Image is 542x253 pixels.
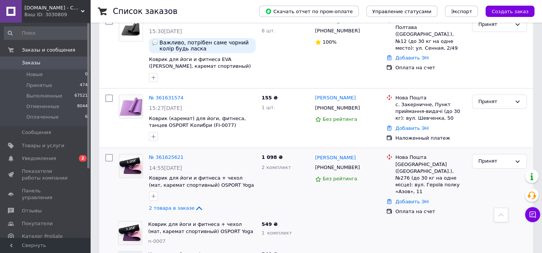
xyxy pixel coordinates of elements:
[149,56,251,83] a: Коврик для йоги и фитнеса EVA ([PERSON_NAME], каремат спортивный) 100х50 см OSPORT Yoga Pro Micro...
[395,125,428,131] a: Добавить ЭН
[492,9,528,14] span: Создать заказ
[119,95,143,118] img: Фото товару
[478,157,512,165] div: Принят
[22,220,53,227] span: Покупатели
[22,129,51,136] span: Сообщения
[445,6,478,17] button: Экспорт
[149,205,194,211] span: 2 товара в заказе
[26,93,62,99] span: Выполненные
[149,205,203,211] a: 2 товара в заказе
[314,163,361,172] div: [PHONE_NUMBER]
[395,161,466,195] div: [GEOGRAPHIC_DATA] ([GEOGRAPHIC_DATA].), №276 (до 30 кг на одне місце): вул. Героїв полку «Азов», 11
[74,93,88,99] span: 67521
[77,103,88,110] span: 8044
[395,208,466,215] div: Оплата на счет
[4,26,88,40] input: Поиск
[149,95,184,101] a: № 361631574
[315,94,356,102] a: [PERSON_NAME]
[372,9,431,14] span: Управление статусами
[22,168,70,181] span: Показатели работы компании
[119,154,143,178] a: Фото товару
[315,154,356,162] a: [PERSON_NAME]
[366,6,437,17] button: Управление статусами
[79,155,87,162] span: 2
[478,8,534,14] a: Создать заказ
[26,114,59,120] span: Оплаченные
[149,165,182,171] span: 14:55[DATE]
[262,230,292,236] span: 1 комплект
[22,142,64,149] span: Товары и услуги
[262,165,291,170] span: 2 комплект
[262,18,283,23] span: 1 584 ₴
[478,21,512,29] div: Принят
[149,28,182,34] span: 15:30[DATE]
[113,7,178,16] h1: Список заказов
[265,8,353,15] span: Скачать отчет по пром-оплате
[395,94,466,101] div: Нова Пошта
[262,105,275,110] span: 1 шт.
[22,207,42,214] span: Отзывы
[22,233,62,240] span: Каталог ProSale
[314,103,361,113] div: [PHONE_NUMBER]
[22,59,40,66] span: Заказы
[149,18,184,23] a: № 361632305
[148,238,165,244] span: n-0007
[26,71,43,78] span: Новые
[149,116,246,135] a: Коврик (каремат) для йоги, фитнеса, танцев OSPORT Колибри (FI-0077) Фиолетовый
[262,95,278,101] span: 155 ₴
[148,221,253,248] a: Коврик для йоги и фитнеса + чехол (мат, каремат спортивный) OSPORT Yoga ECO Pro 6мм (n-0007) Фиол...
[451,9,472,14] span: Экспорт
[149,175,254,202] a: Коврик для йоги и фитнеса + чехол (мат, каремат спортивный) OSPORT Yoga ECO Pro 6мм (n-0007) Фиол...
[149,154,184,160] a: № 361625621
[314,26,361,36] div: [PHONE_NUMBER]
[80,82,88,89] span: 474
[323,176,357,181] span: Без рейтинга
[119,18,143,41] img: Фото товару
[262,28,275,34] span: 8 шт.
[395,24,466,52] div: Полтава ([GEOGRAPHIC_DATA].), №12 (до 30 кг на одне место): ул. Сенная, 2/49
[323,39,337,45] span: 100%
[395,154,466,161] div: Нова Пошта
[149,105,182,111] span: 15:27[DATE]
[152,40,158,46] img: :speech_balloon:
[119,94,143,119] a: Фото товару
[119,17,143,41] a: Фото товару
[486,6,534,17] button: Создать заказ
[259,6,359,17] button: Скачать отчет по пром-оплате
[22,155,56,162] span: Уведомления
[26,103,59,110] span: Отмененные
[26,82,52,89] span: Принятые
[24,5,81,11] span: SPORTOPT.ORG.UA - Спортивные товары оптом и в розницу
[395,64,466,71] div: Оплата на счет
[85,114,88,120] span: 6
[525,207,540,222] button: Чат с покупателем
[22,47,75,53] span: Заказы и сообщения
[119,154,143,178] img: Фото товару
[395,199,428,204] a: Добавить ЭН
[24,11,90,18] div: Ваш ID: 3030809
[22,187,70,201] span: Панель управления
[118,221,142,245] img: Фото товару
[395,135,466,142] div: Наложенный платеж
[395,101,466,122] div: с. Закерничне, Пункт приймання-видачі (до 30 кг): вул. Шевченка, 50
[85,71,88,78] span: 0
[478,98,512,106] div: Принят
[262,221,278,227] span: 549 ₴
[159,40,253,52] span: Важливо, потрібен саме чорний колір будь ласка
[323,116,357,122] span: Без рейтинга
[262,154,283,160] span: 1 098 ₴
[395,55,428,61] a: Добавить ЭН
